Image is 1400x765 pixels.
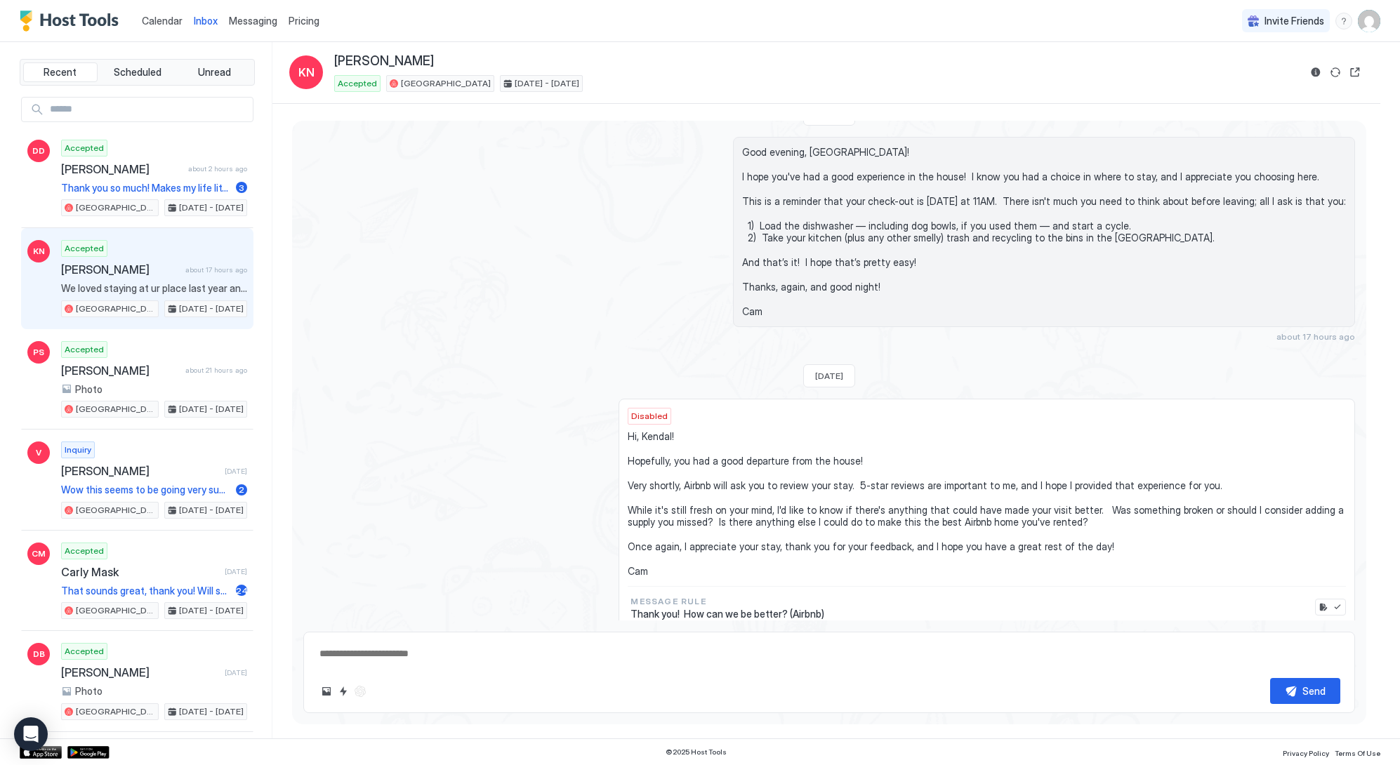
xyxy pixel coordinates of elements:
[401,77,491,90] span: [GEOGRAPHIC_DATA]
[742,146,1346,318] span: Good evening, [GEOGRAPHIC_DATA]! I hope you've had a good experience in the house! I know you had...
[61,262,180,277] span: [PERSON_NAME]
[179,504,244,517] span: [DATE] - [DATE]
[20,746,62,759] a: App Store
[61,282,247,295] span: We loved staying at ur place last year and we are coming In to town for a engagement dinner.
[1327,64,1344,81] button: Sync reservation
[179,403,244,415] span: [DATE] - [DATE]
[185,265,247,274] span: about 17 hours ago
[14,717,48,751] div: Open Intercom Messenger
[65,545,104,557] span: Accepted
[76,604,155,617] span: [GEOGRAPHIC_DATA]
[1302,684,1326,698] div: Send
[75,383,103,396] span: Photo
[76,302,155,315] span: [GEOGRAPHIC_DATA]
[32,547,46,560] span: CM
[76,403,155,415] span: [GEOGRAPHIC_DATA]
[298,64,315,81] span: KN
[61,162,183,176] span: [PERSON_NAME]
[65,645,104,658] span: Accepted
[334,53,434,69] span: [PERSON_NAME]
[515,77,579,90] span: [DATE] - [DATE]
[815,371,843,381] span: [DATE]
[65,242,104,255] span: Accepted
[236,585,248,596] span: 24
[185,366,247,375] span: about 21 hours ago
[32,145,45,157] span: DD
[100,62,175,82] button: Scheduled
[44,66,77,79] span: Recent
[194,13,218,28] a: Inbox
[44,98,253,121] input: Input Field
[61,182,230,194] span: Thank you so much! Makes my life little easier....... appreciate it.
[1264,15,1324,27] span: Invite Friends
[239,484,244,495] span: 2
[179,604,244,617] span: [DATE] - [DATE]
[229,13,277,28] a: Messaging
[33,648,45,660] span: DB
[1335,13,1352,29] div: menu
[188,164,247,173] span: about 2 hours ago
[61,665,219,679] span: [PERSON_NAME]
[628,430,1346,578] span: Hi, Kendal! Hopefully, you had a good departure from the house! Very shortly, Airbnb will ask you...
[225,567,247,576] span: [DATE]
[61,464,219,478] span: [PERSON_NAME]
[338,77,377,90] span: Accepted
[114,66,161,79] span: Scheduled
[1330,600,1345,614] button: Enable message
[198,66,231,79] span: Unread
[20,59,255,86] div: tab-group
[1270,678,1340,704] button: Send
[1316,600,1330,614] button: Edit rule
[1358,10,1380,32] div: User profile
[65,444,91,456] span: Inquiry
[1335,745,1380,759] a: Terms Of Use
[33,245,45,258] span: KN
[67,746,110,759] a: Google Play Store
[61,364,180,378] span: [PERSON_NAME]
[225,467,247,476] span: [DATE]
[33,346,44,359] span: PS
[630,595,824,608] span: Message Rule
[179,705,244,718] span: [DATE] - [DATE]
[65,343,104,356] span: Accepted
[631,410,668,423] span: Disabled
[630,608,824,620] span: Thank you! How can we be better? (Airbnb)
[1335,749,1380,757] span: Terms Of Use
[1307,64,1324,81] button: Reservation information
[1283,745,1329,759] a: Privacy Policy
[335,683,352,700] button: Quick reply
[239,182,244,193] span: 3
[76,705,155,718] span: [GEOGRAPHIC_DATA]
[142,15,183,27] span: Calendar
[76,504,155,517] span: [GEOGRAPHIC_DATA]
[20,11,125,32] a: Host Tools Logo
[65,142,104,154] span: Accepted
[318,683,335,700] button: Upload image
[76,201,155,214] span: [GEOGRAPHIC_DATA]
[61,565,219,579] span: Carly Mask
[229,15,277,27] span: Messaging
[177,62,251,82] button: Unread
[61,585,230,597] span: That sounds great, thank you! Will stay tuned!
[225,668,247,677] span: [DATE]
[1347,64,1363,81] button: Open reservation
[1283,749,1329,757] span: Privacy Policy
[179,302,244,315] span: [DATE] - [DATE]
[289,15,319,27] span: Pricing
[1276,331,1355,342] span: about 17 hours ago
[75,685,103,698] span: Photo
[179,201,244,214] span: [DATE] - [DATE]
[23,62,98,82] button: Recent
[61,484,230,496] span: Wow this seems to be going very successful for you! That would definitely be above our price rang...
[142,13,183,28] a: Calendar
[666,747,727,757] span: © 2025 Host Tools
[36,446,41,459] span: V
[194,15,218,27] span: Inbox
